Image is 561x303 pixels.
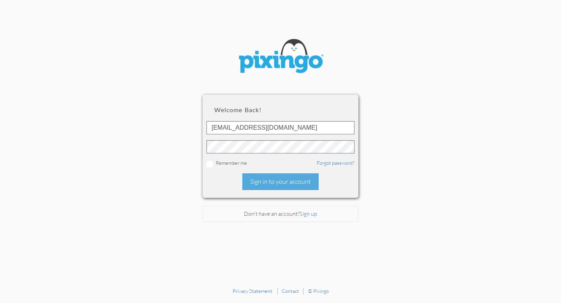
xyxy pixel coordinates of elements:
[206,121,355,134] input: ID or Email
[206,159,355,167] div: Remember me
[308,288,329,294] a: © Pixingo
[242,173,319,190] div: Sign in to your account
[233,288,272,294] a: Privacy Statement
[300,210,317,217] a: Sign up
[214,106,347,113] h2: Welcome back!
[234,35,327,79] img: pixingo logo
[317,160,355,166] a: Forgot password?
[203,206,358,222] div: Don't have an account?
[282,288,299,294] a: Contact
